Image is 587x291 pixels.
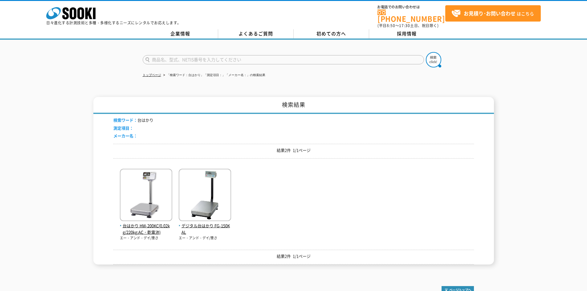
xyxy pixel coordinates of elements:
span: 検索ワード： [113,117,137,123]
strong: お見積り･お問い合わせ [464,10,516,17]
a: お見積り･お問い合わせはこちら [445,5,541,22]
span: 8:50 [387,23,395,28]
p: 結果2件 1/1ページ [113,253,474,260]
img: btn_search.png [426,52,441,67]
p: 日々進化する計測技術と多種・多様化するニーズにレンタルでお応えします。 [46,21,181,25]
p: 結果2件 1/1ページ [113,147,474,154]
h1: 検索結果 [93,97,494,114]
a: 初めての方へ [294,29,369,38]
span: デジタル台はかり FG-150KAL [179,223,231,236]
span: お電話でのお問い合わせは [377,5,445,9]
span: (平日 ～ 土日、祝日除く) [377,23,438,28]
a: デジタル台はかり FG-150KAL [179,216,231,235]
input: 商品名、型式、NETIS番号を入力してください [143,55,424,64]
span: 初めての方へ [316,30,346,37]
a: 企業情報 [143,29,218,38]
p: エー・アンド・デイ/重さ [120,236,172,241]
a: 採用情報 [369,29,445,38]
li: 台はかり [113,117,153,123]
span: 台はかり HW-200KC(0.02kg/220kg:AC・乾電池) [120,223,172,236]
span: メーカー名： [113,133,137,139]
a: トップページ [143,73,161,77]
span: 測定項目： [113,125,133,131]
li: 「検索ワード：台はかり」「測定項目：」「メーカー名：」の検索結果 [162,72,265,79]
span: 17:30 [399,23,410,28]
img: FG-150KAL [179,169,231,223]
a: [PHONE_NUMBER] [377,10,445,22]
a: よくあるご質問 [218,29,294,38]
img: HW-200KC(0.02kg/220kg:AC・乾電池) [120,169,172,223]
p: エー・アンド・デイ/重さ [179,236,231,241]
span: はこちら [451,9,534,18]
a: 台はかり HW-200KC(0.02kg/220kg:AC・乾電池) [120,216,172,235]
